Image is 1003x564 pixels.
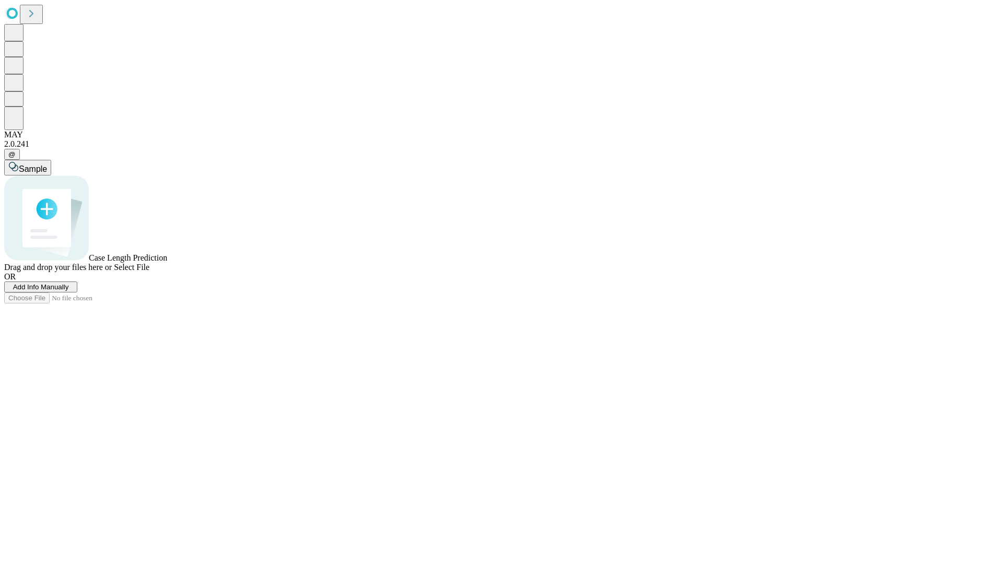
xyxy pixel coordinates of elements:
span: Sample [19,164,47,173]
span: @ [8,150,16,158]
div: 2.0.241 [4,139,999,149]
span: OR [4,272,16,281]
button: @ [4,149,20,160]
span: Case Length Prediction [89,253,167,262]
div: MAY [4,130,999,139]
button: Sample [4,160,51,175]
span: Drag and drop your files here or [4,263,112,272]
button: Add Info Manually [4,281,77,292]
span: Select File [114,263,149,272]
span: Add Info Manually [13,283,69,291]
